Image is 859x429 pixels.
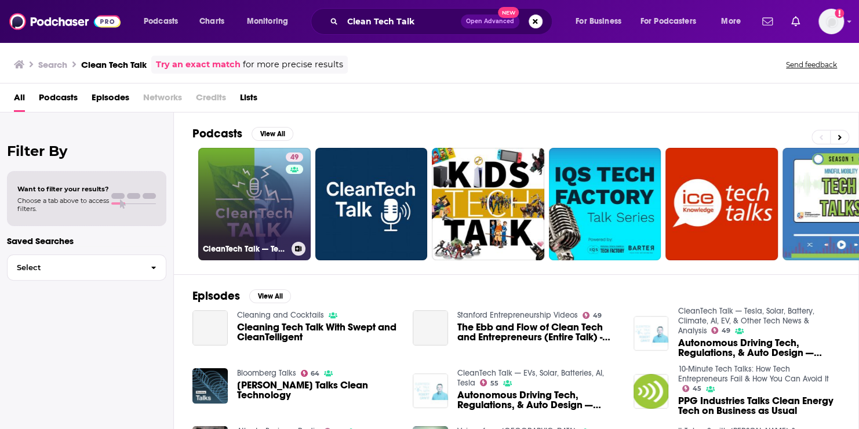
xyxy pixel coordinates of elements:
[203,244,287,254] h3: CleanTech Talk — Tesla, Solar, Battery, Climate, AI, EV, & Other Tech News & Analysis
[413,373,448,409] img: Autonomous Driving Tech, Regulations, & Auto Design — CleanTech Talk with Cruise's Robert Grant
[198,148,311,260] a: 49CleanTech Talk — Tesla, Solar, Battery, Climate, AI, EV, & Other Tech News & Analysis
[143,88,182,112] span: Networks
[38,59,67,70] h3: Search
[682,385,701,392] a: 45
[192,310,228,346] a: Cleaning Tech Talk With Swept and CleanTelligent
[7,143,166,159] h2: Filter By
[634,374,669,409] img: PPG Industries Talks Clean Energy Tech on Business as Usual
[480,379,498,386] a: 55
[192,12,231,31] a: Charts
[457,390,620,410] span: Autonomous Driving Tech, Regulations, & Auto Design — CleanTech Talk with [PERSON_NAME]'s [PERSON...
[192,126,242,141] h2: Podcasts
[711,327,730,334] a: 49
[8,264,141,271] span: Select
[247,13,288,30] span: Monitoring
[311,371,319,376] span: 64
[301,370,320,377] a: 64
[92,88,129,112] a: Episodes
[678,338,840,358] a: Autonomous Driving Tech, Regulations, & Auto Design — CleanTech Talk with Cruise's Robert Grant
[466,19,514,24] span: Open Advanced
[457,390,620,410] a: Autonomous Driving Tech, Regulations, & Auto Design — CleanTech Talk with Cruise's Robert Grant
[17,197,109,213] span: Choose a tab above to access filters.
[192,368,228,403] img: Daniel Lurie Talks Clean Technology
[240,88,257,112] a: Lists
[7,235,166,246] p: Saved Searches
[787,12,805,31] a: Show notifications dropdown
[633,12,713,31] button: open menu
[457,368,604,388] a: CleanTech Talk — EVs, Solar, Batteries, AI, Tesla
[7,255,166,281] button: Select
[239,12,303,31] button: open menu
[237,310,324,320] a: Cleaning and Cocktails
[249,289,291,303] button: View All
[237,368,296,378] a: Bloomberg Talks
[678,338,840,358] span: Autonomous Driving Tech, Regulations, & Auto Design — CleanTech Talk with [PERSON_NAME]'s [PERSON...
[457,310,578,320] a: Stanford Entrepreneurship Videos
[413,310,448,346] a: The Ebb and Flow of Clean Tech and Entrepreneurs (Entire Talk) - Carlos Perea (Miox)
[136,12,193,31] button: open menu
[237,322,399,342] a: Cleaning Tech Talk With Swept and CleanTelligent
[144,13,178,30] span: Podcasts
[457,322,620,342] a: The Ebb and Flow of Clean Tech and Entrepreneurs (Entire Talk) - Carlos Perea (Miox)
[583,312,602,319] a: 49
[678,396,840,416] a: PPG Industries Talks Clean Energy Tech on Business as Usual
[461,14,519,28] button: Open AdvancedNew
[290,152,299,163] span: 49
[14,88,25,112] a: All
[17,185,109,193] span: Want to filter your results?
[782,60,840,70] button: Send feedback
[199,13,224,30] span: Charts
[758,12,777,31] a: Show notifications dropdown
[640,13,696,30] span: For Podcasters
[490,381,498,386] span: 55
[593,313,602,318] span: 49
[286,152,303,162] a: 49
[498,7,519,18] span: New
[192,289,240,303] h2: Episodes
[576,13,621,30] span: For Business
[818,9,844,34] img: User Profile
[721,13,741,30] span: More
[39,88,78,112] a: Podcasts
[252,127,293,141] button: View All
[192,289,291,303] a: EpisodesView All
[156,58,241,71] a: Try an exact match
[9,10,121,32] img: Podchaser - Follow, Share and Rate Podcasts
[835,9,844,18] svg: Add a profile image
[678,306,814,336] a: CleanTech Talk — Tesla, Solar, Battery, Climate, AI, EV, & Other Tech News & Analysis
[693,386,701,391] span: 45
[237,380,399,400] span: [PERSON_NAME] Talks Clean Technology
[243,58,343,71] span: for more precise results
[722,328,730,333] span: 49
[457,322,620,342] span: The Ebb and Flow of Clean Tech and Entrepreneurs (Entire Talk) - [PERSON_NAME] (Miox)
[237,380,399,400] a: Daniel Lurie Talks Clean Technology
[713,12,755,31] button: open menu
[343,12,461,31] input: Search podcasts, credits, & more...
[634,316,669,351] img: Autonomous Driving Tech, Regulations, & Auto Design — CleanTech Talk with Cruise's Robert Grant
[567,12,636,31] button: open menu
[818,9,844,34] button: Show profile menu
[192,126,293,141] a: PodcastsView All
[678,364,828,384] a: 10-Minute Tech Talks: How Tech Entrepreneurs Fail & How You Can Avoid It
[818,9,844,34] span: Logged in as roneledotsonRAD
[81,59,147,70] h3: Clean Tech Talk
[196,88,226,112] span: Credits
[322,8,563,35] div: Search podcasts, credits, & more...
